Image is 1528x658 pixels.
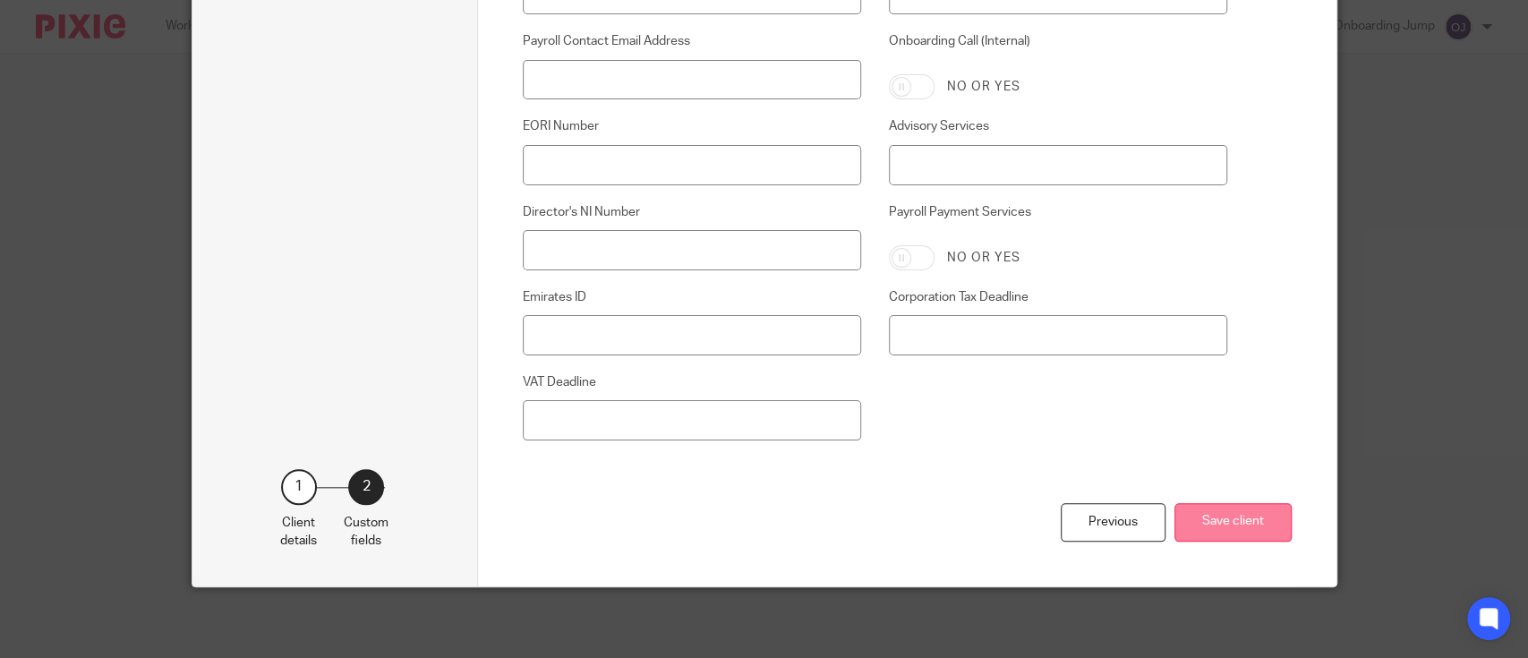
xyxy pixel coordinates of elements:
label: Advisory Services [889,117,1227,135]
label: Onboarding Call (Internal) [889,32,1227,61]
label: Director's NI Number [523,203,861,221]
p: Custom fields [344,514,388,551]
label: Corporation Tax Deadline [889,288,1227,306]
label: Emirates ID [523,288,861,306]
p: Client details [280,514,317,551]
button: Save client [1174,503,1292,542]
label: VAT Deadline [523,373,861,391]
div: 1 [281,469,317,505]
div: Previous [1061,503,1165,542]
label: EORI Number [523,117,861,135]
label: Payroll Contact Email Address [523,32,861,50]
label: No or yes [947,78,1020,96]
label: Payroll Payment Services [889,203,1227,232]
label: No or yes [947,249,1020,267]
div: 2 [348,469,384,505]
